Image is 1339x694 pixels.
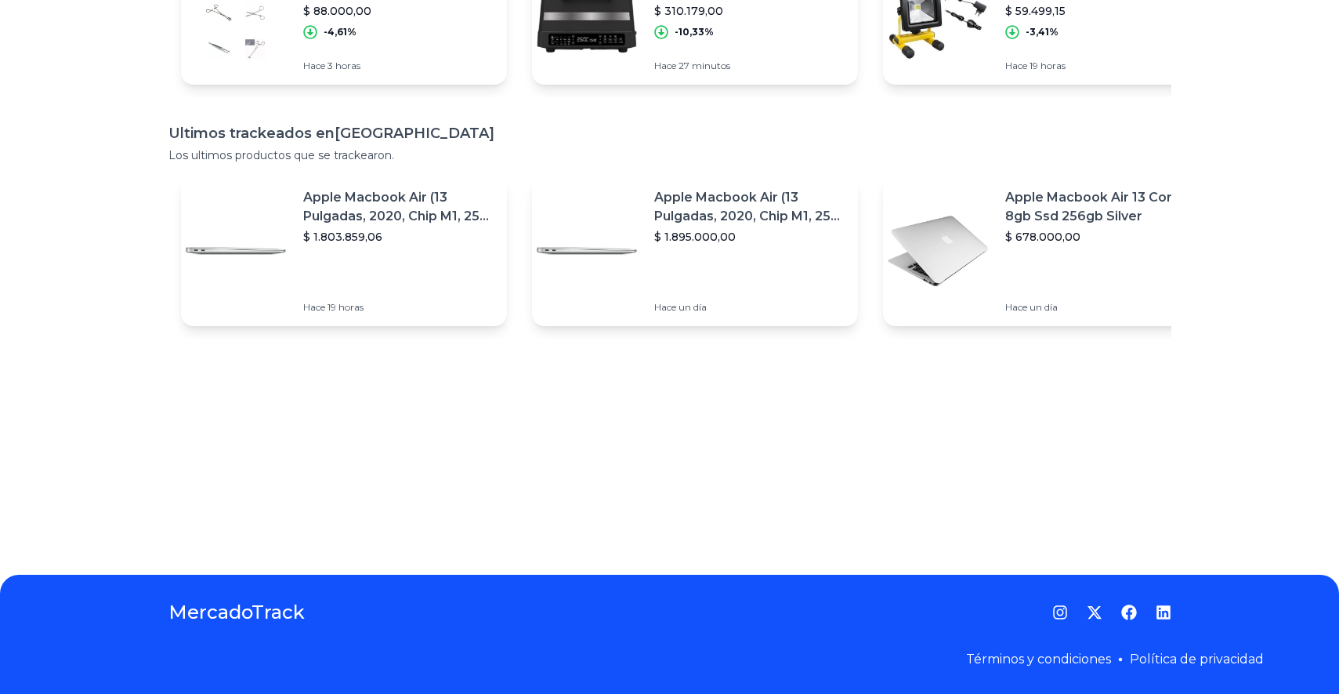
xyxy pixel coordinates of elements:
[303,60,494,72] p: Hace 3 horas
[1005,188,1196,226] p: Apple Macbook Air 13 Core I5 8gb Ssd 256gb Silver
[654,188,845,226] p: Apple Macbook Air (13 Pulgadas, 2020, Chip M1, 256 Gb De Ssd, 8 Gb De Ram) - Plata
[1005,3,1196,19] p: $ 59.499,15
[324,26,356,38] p: -4,61%
[966,652,1111,667] a: Términos y condiciones
[1005,301,1196,314] p: Hace un día
[1005,229,1196,245] p: $ 678.000,00
[1130,652,1264,667] a: Política de privacidad
[654,60,845,72] p: Hace 27 minutos
[654,229,845,245] p: $ 1.895.000,00
[303,188,494,226] p: Apple Macbook Air (13 Pulgadas, 2020, Chip M1, 256 Gb De Ssd, 8 Gb De Ram) - Plata
[303,3,494,19] p: $ 88.000,00
[303,301,494,314] p: Hace 19 horas
[532,176,858,326] a: Featured imageApple Macbook Air (13 Pulgadas, 2020, Chip M1, 256 Gb De Ssd, 8 Gb De Ram) - Plata$...
[1156,605,1171,620] a: LinkedIn
[181,176,507,326] a: Featured imageApple Macbook Air (13 Pulgadas, 2020, Chip M1, 256 Gb De Ssd, 8 Gb De Ram) - Plata$...
[168,147,1171,163] p: Los ultimos productos que se trackearon.
[168,122,1171,144] h1: Ultimos trackeados en [GEOGRAPHIC_DATA]
[1026,26,1059,38] p: -3,41%
[1052,605,1068,620] a: Instagram
[883,176,1209,326] a: Featured imageApple Macbook Air 13 Core I5 8gb Ssd 256gb Silver$ 678.000,00Hace un día
[1087,605,1102,620] a: Twitter
[1005,60,1196,72] p: Hace 19 horas
[883,196,993,306] img: Featured image
[1121,605,1137,620] a: Facebook
[181,196,291,306] img: Featured image
[532,196,642,306] img: Featured image
[168,600,305,625] a: MercadoTrack
[654,301,845,314] p: Hace un día
[303,229,494,245] p: $ 1.803.859,06
[654,3,845,19] p: $ 310.179,00
[675,26,714,38] p: -10,33%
